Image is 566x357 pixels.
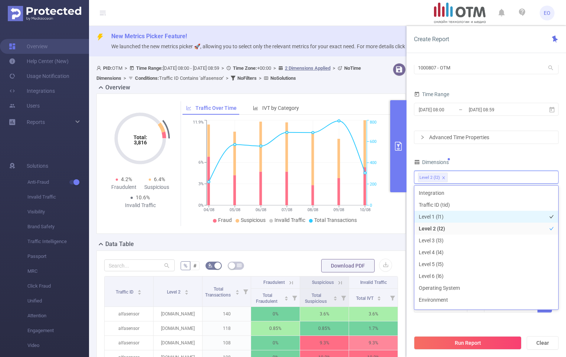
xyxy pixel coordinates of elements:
p: 118 [203,321,251,335]
li: Level 6 (l6) [414,270,558,282]
i: icon: check [549,214,554,219]
p: 1.7% [349,321,398,335]
i: Filter menu [338,289,349,307]
span: OTM [DATE] 08:00 - [DATE] 08:59 +00:00 [96,65,361,81]
span: Invalid Traffic [27,190,89,204]
button: Download PDF [321,259,375,272]
tspan: 08/08 [307,207,318,212]
h2: Overview [105,83,130,92]
span: New Metrics Picker Feature! [111,33,187,40]
i: icon: user [96,66,103,71]
i: icon: check [549,274,554,278]
button: Clear [527,336,559,350]
li: Level 2 (l2) [418,173,448,182]
span: Level 2 [167,289,182,295]
li: Browser [414,306,558,318]
u: 2 Dimensions Applied [285,65,330,71]
span: 4.2% [121,176,132,182]
li: Level 4 (l4) [414,246,558,258]
tspan: 07/08 [282,207,292,212]
p: 0.85% [300,321,349,335]
tspan: 04/08 [204,207,214,212]
span: IVT by Category [262,105,299,111]
span: Time Range [414,91,449,97]
span: > [330,65,338,71]
i: icon: caret-down [236,292,240,294]
i: icon: caret-up [236,289,240,291]
li: Operating System [414,282,558,294]
tspan: Total: [134,134,147,140]
span: Create Report [414,36,449,43]
div: Suspicious [140,183,173,191]
div: Fraudulent [107,183,140,191]
input: End date [468,105,528,115]
tspan: 200 [370,182,376,187]
span: 6.4% [154,176,165,182]
b: No Filters [237,75,257,81]
p: 3.6% [349,307,398,321]
div: Invalid Traffic [124,202,157,209]
span: MRC [27,264,89,279]
i: Filter menu [387,289,398,307]
b: Conditions : [135,75,159,81]
li: Level 1 (l1) [414,211,558,223]
span: Suspicious [312,280,334,285]
span: Reports [27,119,45,125]
i: icon: caret-down [184,292,188,294]
span: Passport [27,249,89,264]
b: PID: [103,65,112,71]
p: alfasensor [105,307,153,321]
tspan: 0 [370,203,372,208]
i: icon: close [442,176,445,180]
i: icon: caret-down [377,298,381,300]
tspan: 06/08 [256,207,266,212]
i: icon: caret-up [333,295,338,297]
p: 140 [203,307,251,321]
span: Total Fraudulent [256,293,279,304]
i: icon: caret-down [284,298,289,300]
li: Integration [414,187,558,199]
p: 9.3% [349,336,398,350]
span: Traffic Over Time [195,105,237,111]
i: icon: check [549,203,554,207]
i: icon: caret-down [333,298,338,300]
i: icon: caret-up [184,289,188,291]
div: Sort [284,295,289,299]
span: > [122,65,129,71]
input: Search... [104,259,175,271]
span: > [224,75,231,81]
p: alfasensor [105,336,153,350]
i: Filter menu [240,276,251,307]
span: We launched the new metrics picker 🚀, allowing you to select only the relevant metrics for your e... [111,43,428,49]
span: > [257,75,264,81]
span: 10.6% [136,194,150,200]
span: Video [27,338,89,353]
span: # [193,263,197,269]
i: icon: bg-colors [208,263,213,268]
i: icon: close-circle [550,174,555,179]
li: Traffic ID (tid) [414,199,558,211]
p: 108 [203,336,251,350]
span: > [219,65,226,71]
span: Fraudulent [263,280,285,285]
p: 3.6% [300,307,349,321]
tspan: 05/08 [230,207,240,212]
span: Invalid Traffic [360,280,387,285]
div: Sort [377,295,381,299]
tspan: 09/08 [333,207,344,212]
p: alfasensor [105,321,153,335]
tspan: 0% [198,203,204,208]
p: 0.85% [251,321,300,335]
tspan: 800 [370,120,376,125]
b: Time Zone: [233,65,257,71]
a: Overview [9,39,48,54]
b: No Solutions [270,75,296,81]
div: Sort [333,295,338,299]
span: Invalid Traffic [274,217,305,223]
li: Level 3 (l3) [414,235,558,246]
span: Click Fraud [27,279,89,294]
span: Suspicious [241,217,266,223]
i: icon: check [549,250,554,255]
input: Start date [418,105,478,115]
i: icon: caret-down [138,292,142,294]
